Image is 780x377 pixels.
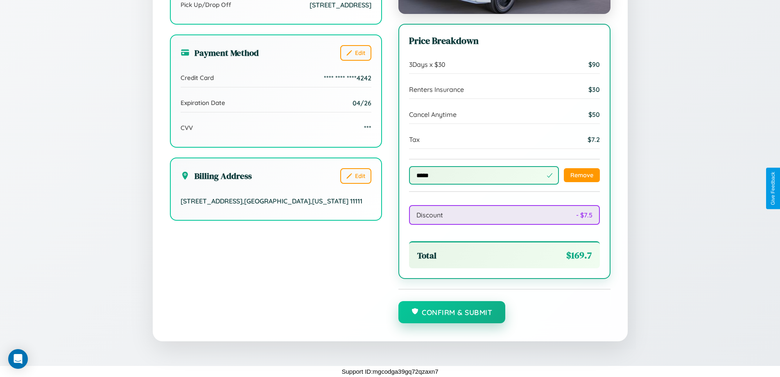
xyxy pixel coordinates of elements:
[417,249,436,261] span: Total
[416,211,443,219] span: Discount
[588,60,600,69] span: $ 90
[341,366,438,377] p: Support ID: mgcodga39gq72qzaxn7
[181,170,252,182] h3: Billing Address
[566,249,592,262] span: $ 169.7
[576,211,592,219] span: - $ 7.5
[181,99,225,107] span: Expiration Date
[409,34,600,47] h3: Price Breakdown
[181,197,362,205] span: [STREET_ADDRESS] , [GEOGRAPHIC_DATA] , [US_STATE] 11111
[310,1,371,9] span: [STREET_ADDRESS]
[409,85,464,94] span: Renters Insurance
[340,45,371,61] button: Edit
[770,172,776,205] div: Give Feedback
[409,135,420,144] span: Tax
[181,47,259,59] h3: Payment Method
[181,1,231,9] span: Pick Up/Drop Off
[588,85,600,94] span: $ 30
[398,301,506,323] button: Confirm & Submit
[564,168,600,182] button: Remove
[588,135,600,144] span: $ 7.2
[409,60,445,69] span: 3 Days x $ 30
[340,168,371,184] button: Edit
[181,124,193,132] span: CVV
[8,349,28,369] div: Open Intercom Messenger
[409,110,457,119] span: Cancel Anytime
[353,99,371,107] span: 04/26
[181,74,214,82] span: Credit Card
[588,110,600,119] span: $ 50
